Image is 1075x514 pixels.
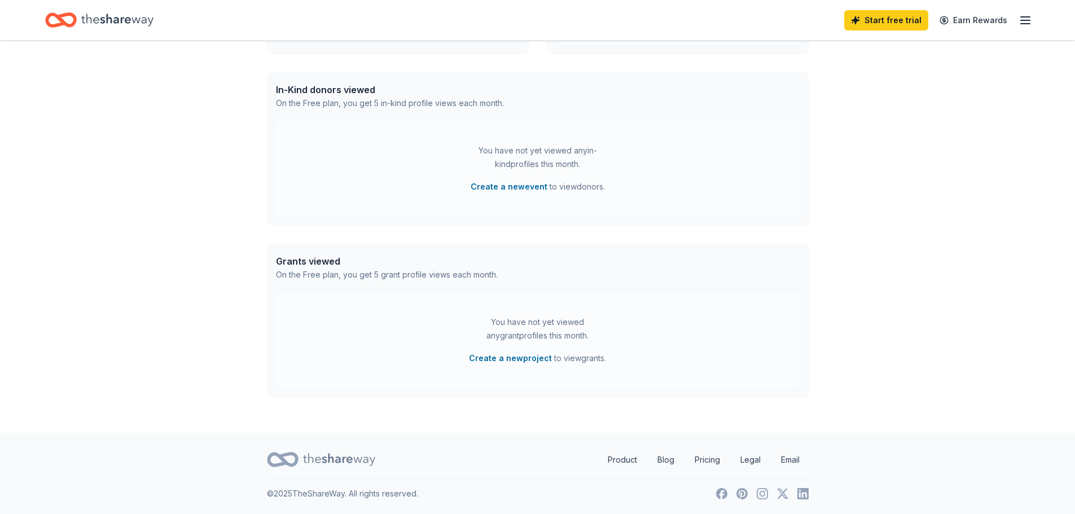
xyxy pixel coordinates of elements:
a: Product [599,449,646,471]
nav: quick links [599,449,809,471]
div: You have not yet viewed any grant profiles this month. [467,315,608,342]
div: On the Free plan, you get 5 grant profile views each month. [276,268,498,282]
a: Blog [648,449,683,471]
a: Start free trial [844,10,928,30]
div: In-Kind donors viewed [276,83,504,96]
p: © 2025 TheShareWay. All rights reserved. [267,487,418,500]
div: Grants viewed [276,254,498,268]
a: Pricing [686,449,729,471]
a: Email [772,449,809,471]
div: You have not yet viewed any in-kind profiles this month. [467,144,608,171]
button: Create a newproject [469,352,552,365]
a: Home [45,7,153,33]
div: On the Free plan, you get 5 in-kind profile views each month. [276,96,504,110]
span: to view donors . [471,180,605,194]
a: Legal [731,449,770,471]
a: Earn Rewards [933,10,1014,30]
span: to view grants . [469,352,606,365]
button: Create a newevent [471,180,547,194]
